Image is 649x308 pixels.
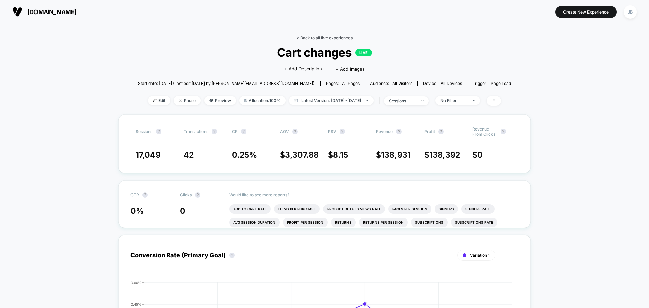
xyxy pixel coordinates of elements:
[232,129,238,134] span: CR
[244,99,247,102] img: rebalance
[377,96,384,106] span: |
[323,204,385,214] li: Product Details Views Rate
[421,100,424,101] img: end
[229,253,235,258] button: ?
[179,99,182,102] img: end
[424,129,435,134] span: Profit
[472,150,483,160] span: $
[622,5,639,19] button: JB
[204,96,236,105] span: Preview
[441,81,462,86] span: all devices
[12,7,22,17] img: Visually logo
[435,204,458,214] li: Signups
[333,150,348,160] span: 8.15
[130,192,139,197] span: CTR
[555,6,617,18] button: Create New Experience
[359,218,408,227] li: Returns Per Session
[396,129,402,134] button: ?
[473,100,475,101] img: end
[370,81,412,86] div: Audience:
[429,150,460,160] span: 138,392
[624,5,637,19] div: JB
[292,129,298,134] button: ?
[10,6,78,17] button: [DOMAIN_NAME]
[388,204,431,214] li: Pages Per Session
[130,206,144,216] span: 0 %
[440,98,467,103] div: No Filter
[389,98,416,103] div: sessions
[438,129,444,134] button: ?
[284,66,322,72] span: + Add Description
[131,280,141,284] tspan: 0.60%
[174,96,201,105] span: Pause
[138,81,314,86] span: Start date: [DATE] (Last edit [DATE] by [PERSON_NAME][EMAIL_ADDRESS][DOMAIN_NAME])
[232,150,257,160] span: 0.25 %
[153,99,157,102] img: edit
[148,96,170,105] span: Edit
[411,218,448,227] li: Subscriptions
[328,129,336,134] span: PSV
[381,150,411,160] span: 138,931
[461,204,495,214] li: Signups Rate
[289,96,374,105] span: Latest Version: [DATE] - [DATE]
[424,150,460,160] span: $
[340,129,345,134] button: ?
[184,150,194,160] span: 42
[296,35,353,40] a: < Back to all live experiences
[326,81,360,86] div: Pages:
[328,150,348,160] span: $
[131,302,141,306] tspan: 0.45%
[27,8,76,16] span: [DOMAIN_NAME]
[229,204,271,214] li: Add To Cart Rate
[280,129,289,134] span: AOV
[355,49,372,56] p: LIVE
[501,129,506,134] button: ?
[283,218,328,227] li: Profit Per Session
[229,218,280,227] li: Avg Session Duration
[473,81,511,86] div: Trigger:
[136,129,152,134] span: Sessions
[376,129,393,134] span: Revenue
[294,99,298,102] img: calendar
[142,192,148,198] button: ?
[451,218,497,227] li: Subscriptions Rate
[342,81,360,86] span: all pages
[472,126,497,137] span: Revenue From Clicks
[477,150,483,160] span: 0
[229,192,519,197] p: Would like to see more reports?
[470,253,490,258] span: Variation 1
[241,129,246,134] button: ?
[274,204,320,214] li: Items Per Purchase
[392,81,412,86] span: All Visitors
[366,100,368,101] img: end
[376,150,411,160] span: $
[180,192,192,197] span: Clicks
[195,192,200,198] button: ?
[180,206,185,216] span: 0
[280,150,319,160] span: $
[417,81,467,86] span: Device:
[285,150,319,160] span: 3,307.88
[491,81,511,86] span: Page Load
[212,129,217,134] button: ?
[157,45,492,60] span: Cart changes
[239,96,286,105] span: Allocation: 100%
[331,218,356,227] li: Returns
[336,66,365,72] span: + Add Images
[184,129,208,134] span: Transactions
[136,150,161,160] span: 17,049
[156,129,161,134] button: ?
